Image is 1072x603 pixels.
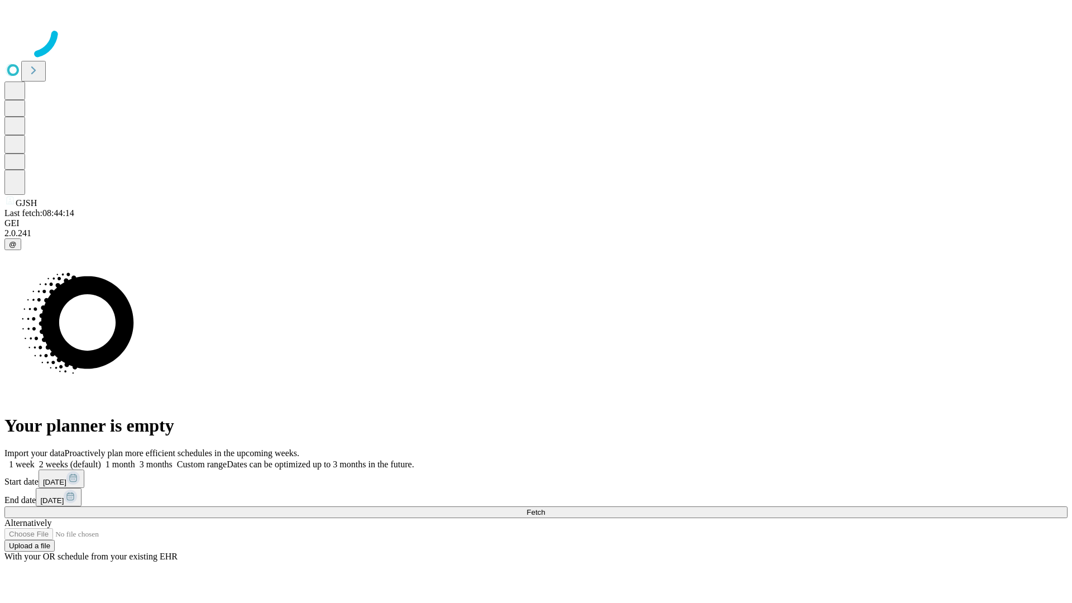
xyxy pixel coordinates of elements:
[4,448,65,458] span: Import your data
[16,198,37,208] span: GJSH
[9,460,35,469] span: 1 week
[4,470,1068,488] div: Start date
[65,448,299,458] span: Proactively plan more efficient schedules in the upcoming weeks.
[4,208,74,218] span: Last fetch: 08:44:14
[4,518,51,528] span: Alternatively
[39,460,101,469] span: 2 weeks (default)
[43,478,66,486] span: [DATE]
[4,238,21,250] button: @
[4,506,1068,518] button: Fetch
[177,460,227,469] span: Custom range
[227,460,414,469] span: Dates can be optimized up to 3 months in the future.
[36,488,82,506] button: [DATE]
[4,540,55,552] button: Upload a file
[4,415,1068,436] h1: Your planner is empty
[4,218,1068,228] div: GEI
[40,496,64,505] span: [DATE]
[527,508,545,516] span: Fetch
[106,460,135,469] span: 1 month
[39,470,84,488] button: [DATE]
[9,240,17,248] span: @
[4,552,178,561] span: With your OR schedule from your existing EHR
[140,460,173,469] span: 3 months
[4,488,1068,506] div: End date
[4,228,1068,238] div: 2.0.241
